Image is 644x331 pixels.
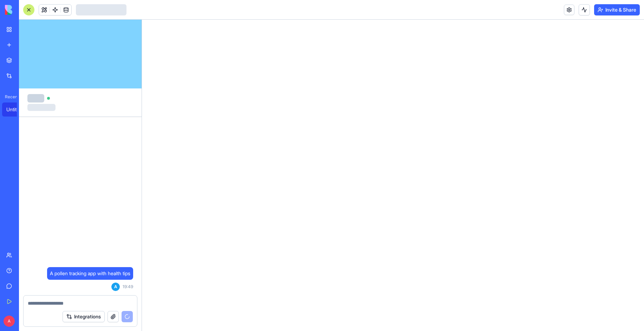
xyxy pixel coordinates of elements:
[111,283,120,291] span: A
[2,94,17,100] span: Recent
[5,5,48,15] img: logo
[50,270,130,277] span: A pollen tracking app with health tips
[4,316,15,327] span: A
[63,311,105,322] button: Integrations
[123,284,133,290] span: 19:49
[594,4,640,15] button: Invite & Share
[2,102,30,117] a: Untitled App
[6,106,26,113] div: Untitled App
